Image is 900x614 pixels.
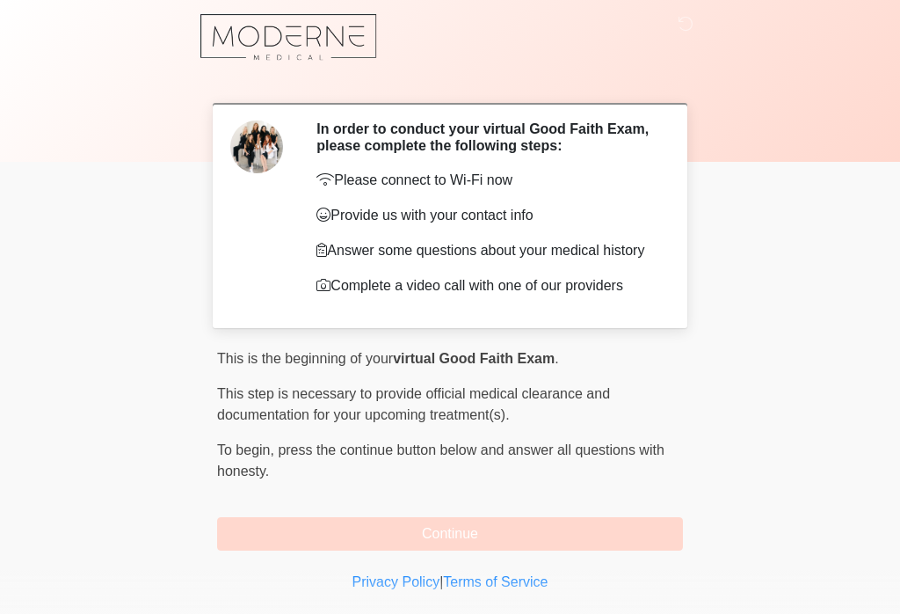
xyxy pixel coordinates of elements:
a: Privacy Policy [352,574,440,589]
img: Moderne Medical Aesthetics Logo [200,13,378,62]
span: This is the beginning of your [217,351,393,366]
span: press the continue button below and answer all questions with honesty. [217,442,664,479]
button: Continue [217,517,683,551]
p: Answer some questions about your medical history [316,240,657,261]
h2: In order to conduct your virtual Good Faith Exam, please complete the following steps: [316,121,657,154]
strong: virtual Good Faith Exam [393,351,555,366]
p: Please connect to Wi-Fi now [316,170,657,191]
span: To begin, [217,442,278,457]
p: Complete a video call with one of our providers [316,275,657,296]
a: | [439,574,443,589]
span: This step is necessary to provide official medical clearance and documentation for your upcoming ... [217,386,610,422]
span: . [555,351,558,366]
h1: ‎ ‎ ‎ [204,63,696,96]
p: Provide us with your contact info [316,205,657,226]
img: Agent Avatar [230,121,283,173]
a: Terms of Service [443,574,548,589]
